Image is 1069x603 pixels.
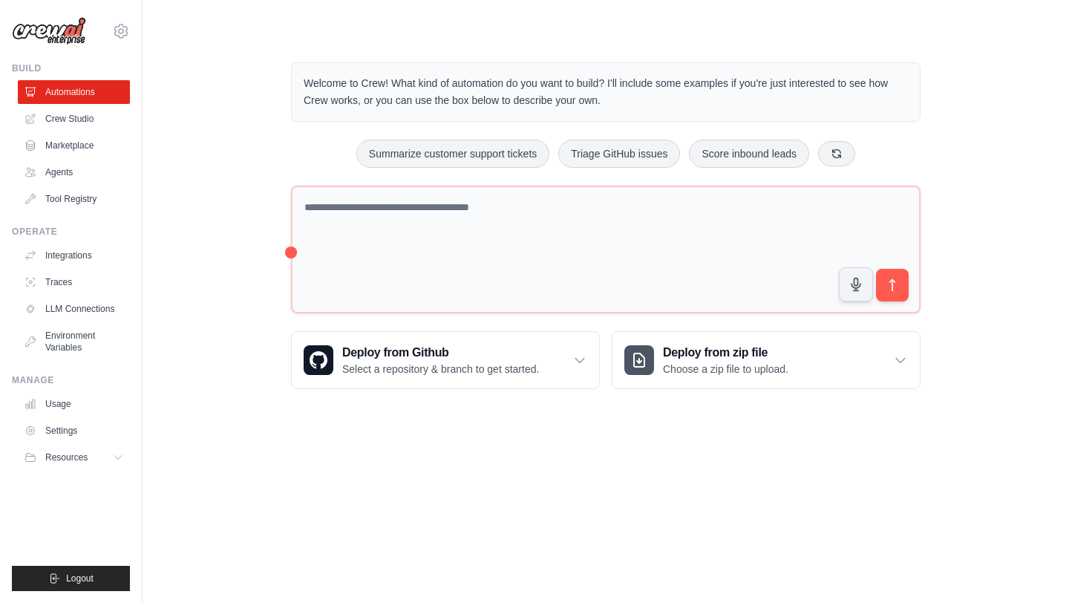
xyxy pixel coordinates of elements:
h3: Deploy from Github [342,344,539,362]
a: LLM Connections [18,297,130,321]
button: Resources [18,446,130,469]
button: Logout [12,566,130,591]
span: Resources [45,452,88,463]
div: Build [12,62,130,74]
a: Marketplace [18,134,130,157]
a: Tool Registry [18,187,130,211]
h3: Deploy from zip file [663,344,788,362]
img: Logo [12,17,86,45]
button: Score inbound leads [689,140,809,168]
a: Usage [18,392,130,416]
a: Agents [18,160,130,184]
a: Integrations [18,244,130,267]
button: Summarize customer support tickets [356,140,549,168]
a: Crew Studio [18,107,130,131]
div: Manage [12,374,130,386]
div: Operate [12,226,130,238]
span: Logout [66,573,94,584]
button: Triage GitHub issues [558,140,680,168]
a: Environment Variables [18,324,130,359]
p: Welcome to Crew! What kind of automation do you want to build? I'll include some examples if you'... [304,75,908,109]
a: Automations [18,80,130,104]
a: Traces [18,270,130,294]
p: Select a repository & branch to get started. [342,362,539,377]
p: Choose a zip file to upload. [663,362,788,377]
a: Settings [18,419,130,443]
